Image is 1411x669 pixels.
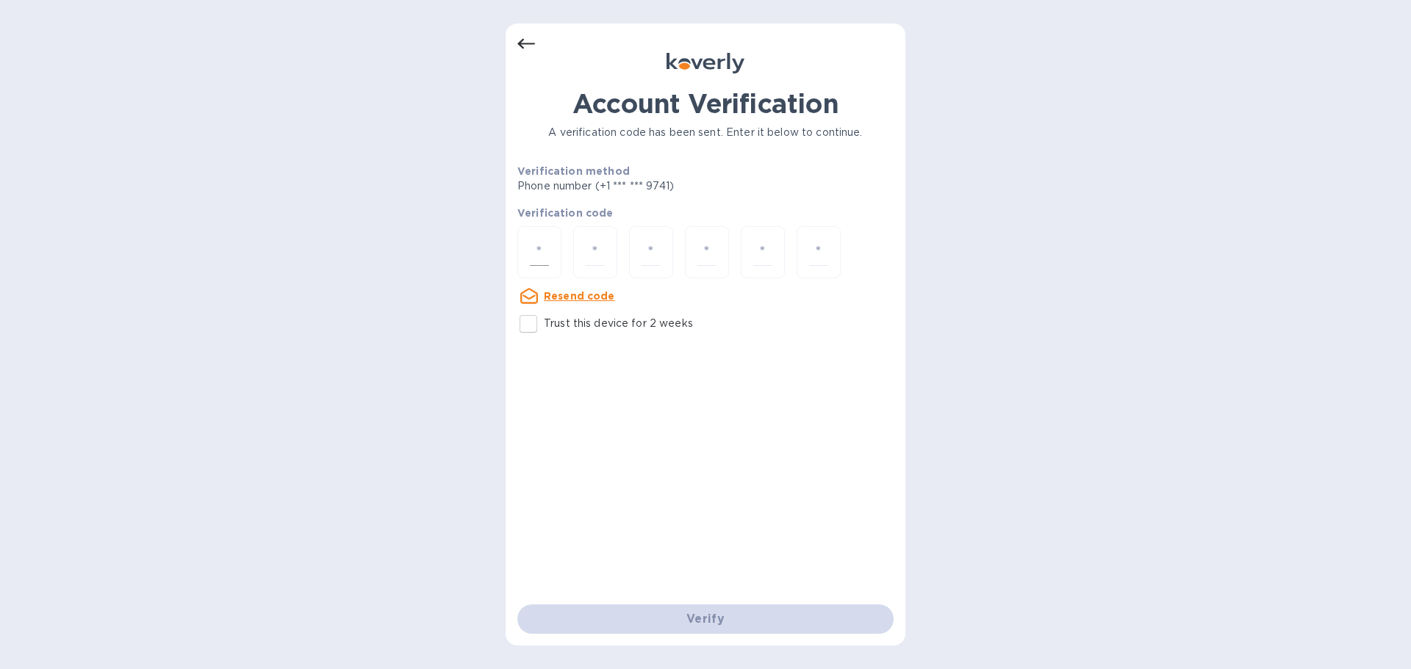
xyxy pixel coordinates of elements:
b: Verification method [517,165,630,177]
p: Trust this device for 2 weeks [544,316,693,331]
p: A verification code has been sent. Enter it below to continue. [517,125,894,140]
p: Verification code [517,206,894,220]
u: Resend code [544,290,615,302]
h1: Account Verification [517,88,894,119]
p: Phone number (+1 *** *** 9741) [517,178,786,194]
